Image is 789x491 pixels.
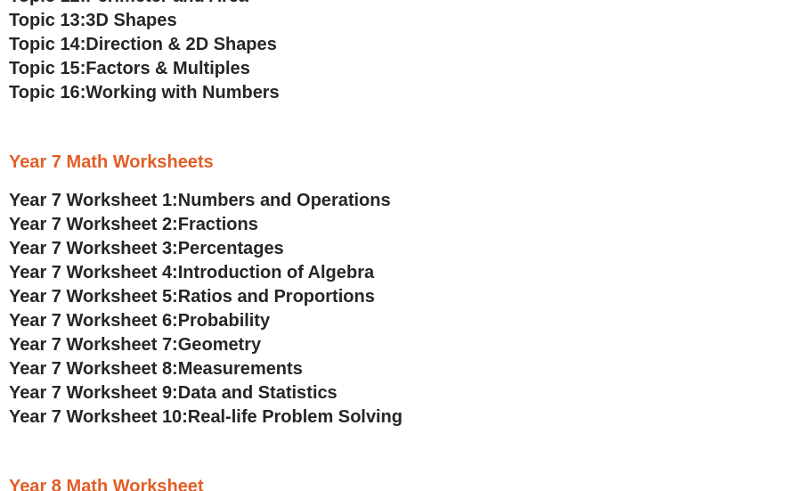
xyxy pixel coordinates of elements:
[9,34,85,53] span: Topic 14:
[9,334,178,354] span: Year 7 Worksheet 7:
[9,406,188,426] span: Year 7 Worksheet 10:
[9,334,261,354] a: Year 7 Worksheet 7:Geometry
[9,238,178,258] span: Year 7 Worksheet 3:
[178,238,284,258] span: Percentages
[492,290,789,491] iframe: Chat Widget
[178,286,375,306] span: Ratios and Proportions
[178,262,374,282] span: Introduction of Algebra
[9,358,303,378] a: Year 7 Worksheet 8:Measurements
[9,58,250,78] a: Topic 15:Factors & Multiples
[9,286,375,306] a: Year 7 Worksheet 5:Ratios and Proportions
[9,10,85,29] span: Topic 13:
[178,214,258,233] span: Fractions
[9,214,258,233] a: Year 7 Worksheet 2:Fractions
[9,382,178,402] span: Year 7 Worksheet 9:
[9,34,277,53] a: Topic 14:Direction & 2D Shapes
[178,358,303,378] span: Measurements
[9,58,85,78] span: Topic 15:
[9,214,178,233] span: Year 7 Worksheet 2:
[85,10,176,29] span: 3D Shapes
[188,406,403,426] span: Real-life Problem Solving
[9,310,270,330] a: Year 7 Worksheet 6:Probability
[178,382,338,402] span: Data and Statistics
[9,150,780,173] h3: Year 7 Math Worksheets
[178,190,391,209] span: Numbers and Operations
[9,358,178,378] span: Year 7 Worksheet 8:
[85,58,249,78] span: Factors & Multiples
[9,310,178,330] span: Year 7 Worksheet 6:
[178,334,261,354] span: Geometry
[178,310,270,330] span: Probability
[9,382,338,402] a: Year 7 Worksheet 9:Data and Statistics
[9,238,284,258] a: Year 7 Worksheet 3:Percentages
[9,286,178,306] span: Year 7 Worksheet 5:
[9,190,391,209] a: Year 7 Worksheet 1:Numbers and Operations
[85,82,279,102] span: Working with Numbers
[9,10,177,29] a: Topic 13:3D Shapes
[85,34,277,53] span: Direction & 2D Shapes
[9,406,403,426] a: Year 7 Worksheet 10:Real-life Problem Solving
[9,262,374,282] a: Year 7 Worksheet 4:Introduction of Algebra
[9,82,280,102] a: Topic 16:Working with Numbers
[9,190,178,209] span: Year 7 Worksheet 1:
[9,262,178,282] span: Year 7 Worksheet 4:
[9,82,85,102] span: Topic 16:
